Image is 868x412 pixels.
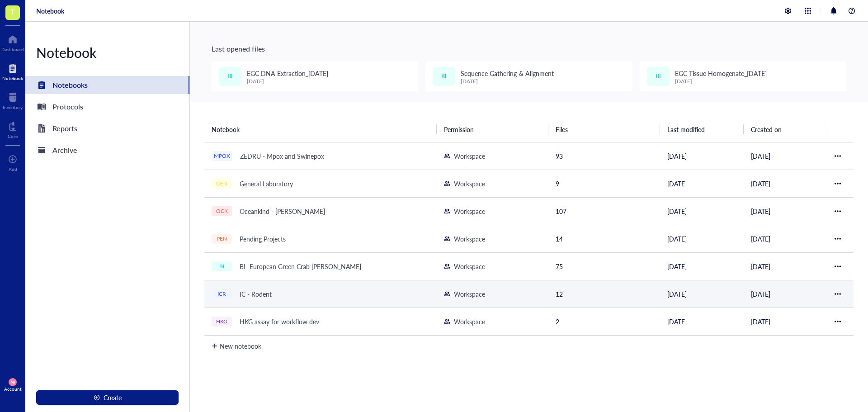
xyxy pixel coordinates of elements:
div: ZEDRU - Mpox and Swinepox [236,150,328,162]
div: Workspace [454,206,485,216]
div: Workspace [454,151,485,161]
div: IC - Rodent [236,288,276,300]
div: Workspace [454,317,485,327]
span: EGC DNA Extraction_[DATE] [247,69,328,78]
td: [DATE] [660,252,744,280]
td: [DATE] [660,280,744,308]
span: BI [656,72,661,81]
div: BI- European Green Crab [PERSON_NAME] [236,260,365,273]
div: Notebook [25,43,189,62]
td: [DATE] [660,197,744,225]
div: Account [4,386,22,392]
div: Last opened files [212,43,846,54]
a: Notebook [36,7,64,15]
td: 2 [548,308,660,335]
td: [DATE] [744,142,827,170]
a: Protocols [25,98,189,116]
a: Dashboard [1,32,24,52]
a: Archive [25,141,189,159]
td: 93 [548,142,660,170]
button: Create [36,390,179,405]
div: Workspace [454,289,485,299]
td: [DATE] [660,170,744,197]
td: 107 [548,197,660,225]
td: [DATE] [660,142,744,170]
div: [DATE] [675,78,767,85]
td: [DATE] [744,280,827,308]
a: Notebooks [25,76,189,94]
td: 12 [548,280,660,308]
div: [DATE] [461,78,553,85]
div: Inventory [3,104,23,110]
span: Create [104,394,122,401]
th: Notebook [204,117,437,142]
td: [DATE] [744,197,827,225]
td: [DATE] [744,225,827,252]
div: Add [9,166,17,172]
div: Core [8,133,18,139]
div: Oceankind - [PERSON_NAME] [236,205,329,218]
div: Notebook [2,76,23,81]
th: Permission [437,117,548,142]
td: [DATE] [744,170,827,197]
span: BI [441,72,447,81]
div: Pending Projects [236,232,290,245]
span: EGC Tissue Homogenate_[DATE] [675,69,767,78]
div: Dashboard [1,47,24,52]
a: Reports [25,119,189,137]
th: Created on [744,117,827,142]
td: [DATE] [744,308,827,335]
th: Last modified [660,117,744,142]
div: Notebooks [52,79,88,91]
td: [DATE] [660,308,744,335]
div: Workspace [454,234,485,244]
div: Protocols [52,100,83,113]
span: Sequence Gathering & Alignment [461,69,553,78]
div: Archive [52,144,77,156]
td: 14 [548,225,660,252]
td: 9 [548,170,660,197]
a: Inventory [3,90,23,110]
th: Files [548,117,660,142]
span: T [10,6,15,17]
a: Core [8,119,18,139]
div: New notebook [220,341,261,351]
div: General Laboratory [236,177,297,190]
span: MB [10,380,14,384]
td: [DATE] [660,225,744,252]
div: Workspace [454,261,485,271]
td: 75 [548,252,660,280]
div: [DATE] [247,78,328,85]
td: [DATE] [744,252,827,280]
div: HKG assay for workflow dev [236,315,323,328]
div: Reports [52,122,77,135]
a: Notebook [2,61,23,81]
span: BI [227,72,233,81]
div: Workspace [454,179,485,189]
